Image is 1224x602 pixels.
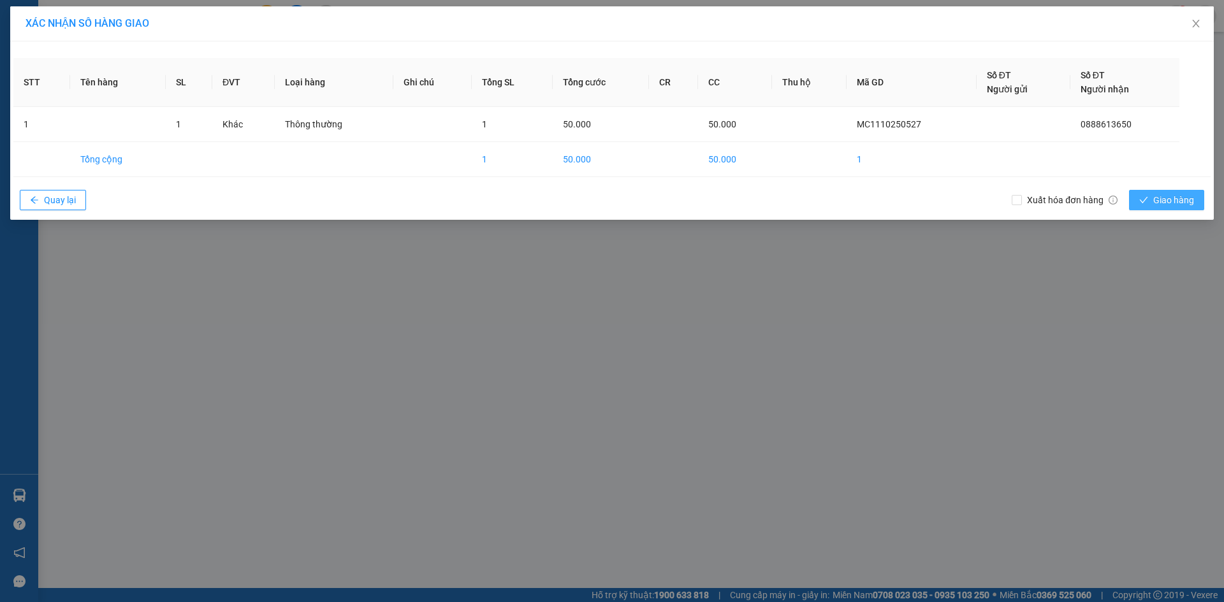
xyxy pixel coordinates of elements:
[1178,6,1214,42] button: Close
[472,142,553,177] td: 1
[176,119,181,129] span: 1
[772,58,847,107] th: Thu hộ
[1081,119,1132,129] span: 0888613650
[13,107,70,142] td: 1
[166,58,212,107] th: SL
[393,58,471,107] th: Ghi chú
[20,190,86,210] button: arrow-leftQuay lại
[649,58,697,107] th: CR
[15,23,90,36] span: XUANTRANG
[847,58,976,107] th: Mã GD
[472,58,553,107] th: Tổng SL
[698,58,772,107] th: CC
[1139,196,1148,206] span: check
[5,81,45,89] span: Người nhận:
[1081,70,1105,80] span: Số ĐT
[25,17,149,29] span: XÁC NHẬN SỐ HÀNG GIAO
[987,84,1028,94] span: Người gửi
[1191,18,1201,29] span: close
[70,58,166,107] th: Tên hàng
[31,7,75,20] span: HAIVAN
[1022,193,1123,207] span: Xuất hóa đơn hàng
[275,107,394,142] td: Thông thường
[1109,196,1118,204] span: info-circle
[128,34,186,46] span: 0943559551
[275,58,394,107] th: Loại hàng
[212,107,275,142] td: Khác
[553,142,649,177] td: 50.000
[1081,84,1129,94] span: Người nhận
[708,119,736,129] span: 50.000
[30,196,39,206] span: arrow-left
[987,70,1011,80] span: Số ĐT
[847,142,976,177] td: 1
[5,90,94,108] span: 0359252574
[1129,190,1204,210] button: checkGiao hàng
[103,13,186,32] span: VP [GEOGRAPHIC_DATA]
[1153,193,1194,207] span: Giao hàng
[44,193,76,207] span: Quay lại
[70,142,166,177] td: Tổng cộng
[698,142,772,177] td: 50.000
[33,39,73,51] em: Logistics
[212,58,275,107] th: ĐVT
[553,58,649,107] th: Tổng cước
[5,73,39,81] span: Người gửi:
[857,119,921,129] span: MC1110250527
[13,58,70,107] th: STT
[563,119,591,129] span: 50.000
[482,119,487,129] span: 1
